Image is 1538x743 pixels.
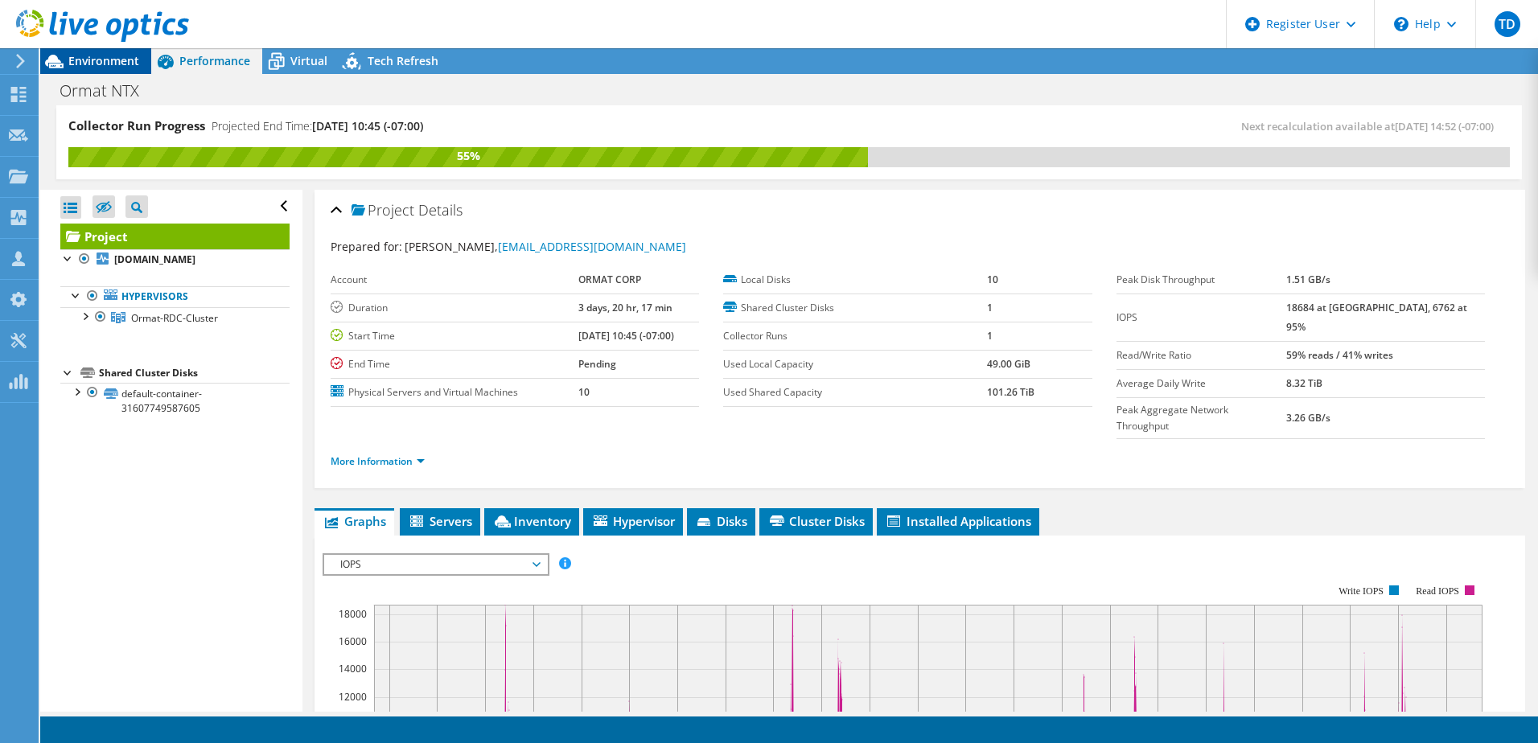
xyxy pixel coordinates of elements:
[60,383,290,418] a: default-container-31607749587605
[60,249,290,270] a: [DOMAIN_NAME]
[723,300,987,316] label: Shared Cluster Disks
[408,513,472,529] span: Servers
[498,239,686,254] a: [EMAIL_ADDRESS][DOMAIN_NAME]
[1286,301,1467,334] b: 18684 at [GEOGRAPHIC_DATA], 6762 at 95%
[1286,273,1330,286] b: 1.51 GB/s
[1116,347,1286,363] label: Read/Write Ratio
[331,239,402,254] label: Prepared for:
[987,273,998,286] b: 10
[332,555,539,574] span: IOPS
[1416,585,1459,597] text: Read IOPS
[723,272,987,288] label: Local Disks
[1116,376,1286,392] label: Average Daily Write
[695,513,747,529] span: Disks
[368,53,438,68] span: Tech Refresh
[987,329,993,343] b: 1
[723,328,987,344] label: Collector Runs
[179,53,250,68] span: Performance
[1394,17,1408,31] svg: \n
[323,513,386,529] span: Graphs
[492,513,571,529] span: Inventory
[331,356,578,372] label: End Time
[418,200,463,220] span: Details
[578,329,674,343] b: [DATE] 10:45 (-07:00)
[339,634,367,648] text: 16000
[331,384,578,400] label: Physical Servers and Virtual Machines
[99,363,290,383] div: Shared Cluster Disks
[1241,119,1502,133] span: Next recalculation available at
[1339,585,1384,597] text: Write IOPS
[987,301,993,314] b: 1
[1116,272,1286,288] label: Peak Disk Throughput
[68,53,139,68] span: Environment
[1286,411,1330,425] b: 3.26 GB/s
[331,328,578,344] label: Start Time
[312,118,423,133] span: [DATE] 10:45 (-07:00)
[723,356,987,372] label: Used Local Capacity
[578,273,641,286] b: ORMAT CORP
[60,224,290,249] a: Project
[591,513,675,529] span: Hypervisor
[1286,348,1393,362] b: 59% reads / 41% writes
[339,690,367,704] text: 12000
[578,385,590,399] b: 10
[60,286,290,307] a: Hypervisors
[885,513,1031,529] span: Installed Applications
[578,357,616,371] b: Pending
[68,147,868,165] div: 55%
[1286,376,1322,390] b: 8.32 TiB
[331,454,425,468] a: More Information
[767,513,865,529] span: Cluster Disks
[290,53,327,68] span: Virtual
[987,357,1030,371] b: 49.00 GiB
[339,607,367,621] text: 18000
[405,239,686,254] span: [PERSON_NAME],
[114,252,195,266] b: [DOMAIN_NAME]
[578,301,672,314] b: 3 days, 20 hr, 17 min
[60,307,290,328] a: Ormat-RDC-Cluster
[1395,119,1494,133] span: [DATE] 14:52 (-07:00)
[1116,310,1286,326] label: IOPS
[331,300,578,316] label: Duration
[1495,11,1520,37] span: TD
[339,662,367,675] text: 14000
[723,384,987,400] label: Used Shared Capacity
[352,203,414,219] span: Project
[331,272,578,288] label: Account
[131,311,218,325] span: Ormat-RDC-Cluster
[52,82,164,100] h1: Ormat NTX
[1116,402,1286,434] label: Peak Aggregate Network Throughput
[987,385,1034,399] b: 101.26 TiB
[212,117,423,135] h4: Projected End Time:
